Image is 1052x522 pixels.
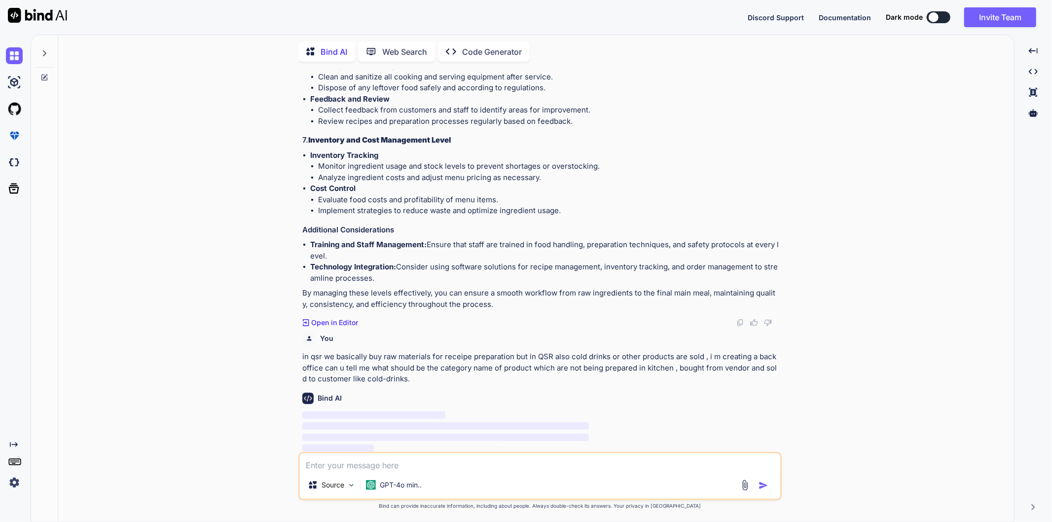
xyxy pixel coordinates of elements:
[6,74,23,91] img: ai-studio
[750,319,758,327] img: like
[320,334,333,343] h6: You
[6,127,23,144] img: premium
[302,445,374,452] span: ‌
[310,150,378,160] strong: Inventory Tracking
[310,261,780,284] li: Consider using software solutions for recipe management, inventory tracking, and order management...
[366,480,376,490] img: GPT-4o mini
[308,135,451,145] strong: Inventory and Cost Management Level
[318,82,780,94] li: Dispose of any leftover food safely and according to regulations.
[748,12,804,23] button: Discord Support
[302,135,780,146] h3: 7.
[6,154,23,171] img: darkCloudIdeIcon
[6,101,23,117] img: githubLight
[819,12,871,23] button: Documentation
[298,502,782,510] p: Bind can provide inaccurate information, including about people. Always double-check its answers....
[310,184,356,193] strong: Cost Control
[302,351,780,385] p: in qsr we basically buy raw materials for receipe preparation but in QSR also cold drinks or othe...
[311,318,358,328] p: Open in Editor
[322,480,344,490] p: Source
[759,481,768,490] img: icon
[347,481,356,489] img: Pick Models
[764,319,772,327] img: dislike
[380,480,422,490] p: GPT-4o min..
[318,105,780,116] li: Collect feedback from customers and staff to identify areas for improvement.
[739,480,751,491] img: attachment
[736,319,744,327] img: copy
[462,46,522,58] p: Code Generator
[6,47,23,64] img: chat
[302,434,589,441] span: ‌
[302,422,589,430] span: ‌
[748,13,804,22] span: Discord Support
[310,262,396,271] strong: Technology Integration:
[819,13,871,22] span: Documentation
[321,46,347,58] p: Bind AI
[886,12,923,22] span: Dark mode
[6,474,23,491] img: settings
[382,46,427,58] p: Web Search
[318,194,780,206] li: Evaluate food costs and profitability of menu items.
[310,239,780,261] li: Ensure that staff are trained in food handling, preparation techniques, and safety protocols at e...
[310,94,390,104] strong: Feedback and Review
[318,116,780,127] li: Review recipes and preparation processes regularly based on feedback.
[318,172,780,184] li: Analyze ingredient costs and adjust menu pricing as necessary.
[302,224,780,236] h3: Additional Considerations
[8,8,67,23] img: Bind AI
[310,240,427,249] strong: Training and Staff Management:
[318,161,780,172] li: Monitor ingredient usage and stock levels to prevent shortages or overstocking.
[318,393,342,403] h6: Bind AI
[302,288,780,310] p: By managing these levels effectively, you can ensure a smooth workflow from raw ingredients to th...
[302,411,445,419] span: ‌
[318,72,780,83] li: Clean and sanitize all cooking and serving equipment after service.
[964,7,1036,27] button: Invite Team
[318,205,780,217] li: Implement strategies to reduce waste and optimize ingredient usage.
